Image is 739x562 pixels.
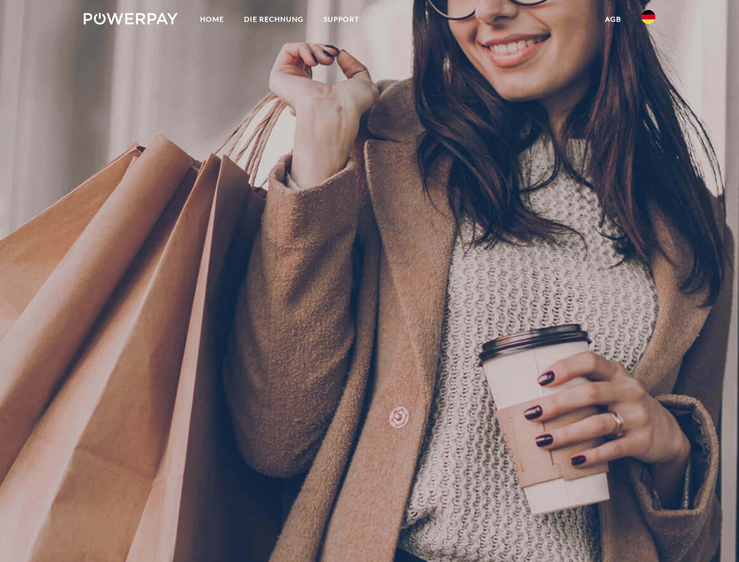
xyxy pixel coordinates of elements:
[641,10,655,24] img: de
[190,9,234,30] a: Home
[234,9,314,30] a: DIE RECHNUNG
[595,9,631,30] a: agb
[84,13,178,25] img: logo-powerpay-white.svg
[314,9,369,30] a: SUPPORT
